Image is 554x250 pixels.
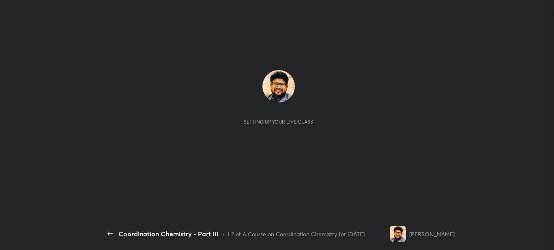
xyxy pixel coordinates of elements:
img: 52f9d63210ad44439ae7c982edc65386.jpg [262,70,295,103]
div: Setting up your live class [244,119,313,125]
div: Coordination Chemistry - Part III [118,229,219,239]
div: [PERSON_NAME] [409,230,455,238]
img: 52f9d63210ad44439ae7c982edc65386.jpg [390,226,406,242]
div: L2 of A Course on Coordination Chemistry for [DATE] [228,230,365,238]
div: • [222,230,225,238]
